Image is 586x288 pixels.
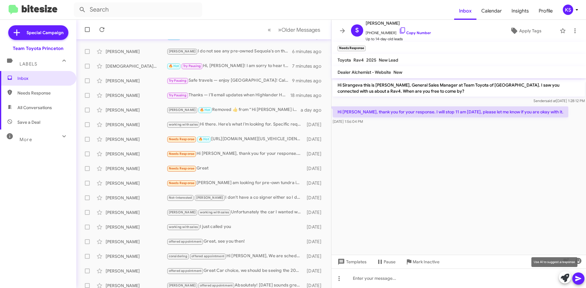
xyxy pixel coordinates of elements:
span: [PERSON_NAME] [169,108,196,112]
span: [PERSON_NAME] [169,49,196,53]
span: offered appointment [191,254,224,258]
button: Mark Inactive [400,256,444,267]
span: considering [169,254,187,258]
div: [DEMOGRAPHIC_DATA][PERSON_NAME] [106,63,167,69]
button: Apply Tags [494,25,557,36]
span: All Conversations [17,105,52,111]
a: Inbox [454,2,476,20]
span: Toyota [338,57,351,63]
span: S [355,26,359,35]
span: Try Pausing [169,93,186,97]
span: working with sales [169,123,198,126]
div: [DATE] [304,224,326,230]
div: Hi [PERSON_NAME], thank you for your response. I will stop 11 am [DATE], please let me know if yo... [167,150,304,157]
div: [PERSON_NAME] [106,209,167,215]
div: [PERSON_NAME] [106,136,167,142]
span: Special Campaign [27,30,63,36]
span: [PERSON_NAME] [169,210,196,214]
span: Dealer Alchemist - Website [338,69,391,75]
span: Sender [DATE] 1:28:12 PM [534,98,585,103]
a: Special Campaign [8,25,68,40]
div: [DATE] [304,136,326,142]
div: 9 minutes ago [292,78,326,84]
span: More [20,137,32,142]
p: Hi Sirangeva this is [PERSON_NAME], General Sales Manager at Team Toyota of [GEOGRAPHIC_DATA]. I ... [333,80,585,97]
span: offered appointment [169,269,202,273]
span: Rav4 [353,57,364,63]
span: said at [545,98,556,103]
span: Older Messages [281,27,320,33]
span: » [278,26,281,34]
div: [DATE] [304,122,326,128]
span: 2025 [366,57,376,63]
span: working with sales [169,225,198,229]
span: [PHONE_NUMBER] [366,27,431,36]
div: I don't have a co signer either so I don't want to waste anyone's time [167,194,304,201]
span: 🔥 Hot [169,64,179,68]
span: Pause [384,256,396,267]
div: Great Car choice, we should be seeing the 2026 Rav4's nearer to the beginning of the new year. We... [167,267,304,274]
span: Save a Deal [17,119,40,125]
span: Apply Tags [519,25,541,36]
span: New [393,69,402,75]
span: offered appointment [200,283,233,287]
div: [DATE] [304,165,326,172]
div: [PERSON_NAME] [106,180,167,186]
div: Hi there. Here’s what I’m looking for. Specific requirements are as follows: 2026 GRAND Highlande... [167,121,304,128]
div: 7 minutes ago [292,63,326,69]
span: Try Pausing [183,64,201,68]
span: Templates [336,256,367,267]
div: [PERSON_NAME] [106,78,167,84]
div: [PERSON_NAME] [106,92,167,98]
small: Needs Response [338,46,366,51]
div: [PERSON_NAME] [106,239,167,245]
div: Great, see you then! [167,238,304,245]
div: [DATE] [304,253,326,259]
span: Inbox [17,75,69,81]
div: a day ago [301,107,326,113]
span: working with sales [200,210,229,214]
input: Search [74,2,202,17]
span: Needs Response [169,152,195,156]
span: Try Pausing [169,79,186,83]
div: [PERSON_NAME] [106,165,167,172]
div: [PERSON_NAME] [106,107,167,113]
div: [PERSON_NAME] [106,48,167,55]
div: [PERSON_NAME] [106,224,167,230]
span: « [268,26,271,34]
div: [DATE] [304,151,326,157]
div: [DATE] [304,195,326,201]
span: Up to 14-day-old leads [366,36,431,42]
div: [URL][DOMAIN_NAME][US_VEHICLE_IDENTIFICATION_NUMBER] [167,136,304,143]
div: Safe travels — enjoy [GEOGRAPHIC_DATA]! Call when you return on the 26th or I can hold an appoint... [167,77,292,84]
span: [DATE] 1:56:04 PM [333,119,363,124]
span: [PERSON_NAME] [169,283,196,287]
span: 🔥 Hot [199,137,209,141]
div: Use AI to suggest a response [531,257,577,267]
div: [PERSON_NAME] [106,151,167,157]
div: [PERSON_NAME] [106,253,167,259]
button: Pause [371,256,400,267]
div: [DATE] [304,239,326,245]
div: Removed ‌👍‌ from “ Hi [PERSON_NAME] it's [PERSON_NAME] at Team Toyota of [GEOGRAPHIC_DATA]. Hope ... [167,106,301,113]
span: offered appointment [169,240,202,244]
span: 🔥 Hot [200,108,210,112]
button: KS [558,5,579,15]
a: Calendar [476,2,507,20]
div: 6 minutes ago [292,48,326,55]
span: Mark Inactive [413,256,440,267]
div: [DATE] [304,180,326,186]
div: I just called you [167,223,304,230]
div: 18 minutes ago [290,92,326,98]
div: Unfortunately the car I wanted was not in your inventory. However the gentleman who assisted me w... [167,209,304,216]
a: Profile [534,2,558,20]
div: I do not see any pre-owned Sequoia's on the lot at the moment. However, please keep an eye on our... [167,48,292,55]
p: Hi [PERSON_NAME], thank you for your response. I will stop 11 am [DATE], please let me know if yo... [333,106,568,117]
span: [PERSON_NAME] [366,20,431,27]
button: Templates [331,256,371,267]
a: Insights [507,2,534,20]
div: [PERSON_NAME] [106,195,167,201]
span: Labels [20,61,37,67]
